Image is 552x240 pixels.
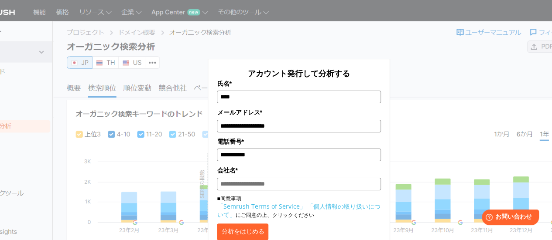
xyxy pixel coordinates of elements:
label: メールアドレス* [217,108,381,117]
span: アカウント発行して分析する [248,68,350,78]
label: 電話番号* [217,137,381,146]
iframe: Help widget launcher [474,206,542,230]
a: 「個人情報の取り扱いについて」 [217,202,380,219]
p: ■同意事項 にご同意の上、クリックください [217,195,381,219]
button: 分析をはじめる [217,223,268,240]
a: 「Semrush Terms of Service」 [217,202,305,210]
